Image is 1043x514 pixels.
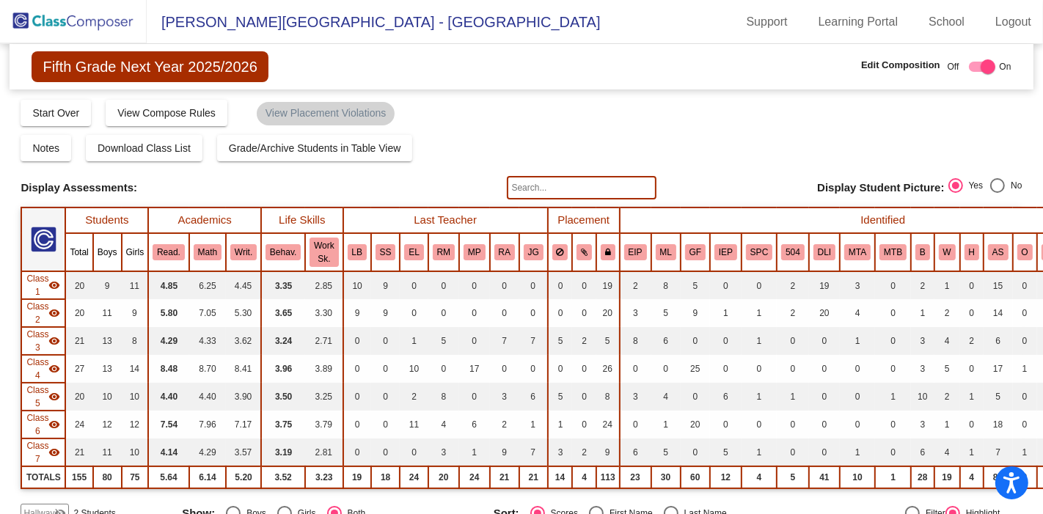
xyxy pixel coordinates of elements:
td: 10 [122,383,149,411]
td: 6.25 [189,271,226,299]
td: 10 [400,355,428,383]
th: Boys [93,233,122,271]
td: 0 [840,383,875,411]
td: 0 [651,355,681,383]
td: 4 [651,383,681,411]
td: 0 [742,271,777,299]
td: 0 [681,327,710,355]
td: 0 [371,327,400,355]
td: 1 [519,411,548,438]
th: Soobin Song [371,233,400,271]
th: Misty Piper [459,233,490,271]
td: 0 [428,271,459,299]
td: 5.80 [148,299,189,327]
td: 0 [519,355,548,383]
td: 8 [651,271,681,299]
td: 0 [742,411,777,438]
td: 0 [840,411,875,438]
td: 0 [371,383,400,411]
button: Writ. [230,244,257,260]
td: 10 [911,383,934,411]
span: [PERSON_NAME][GEOGRAPHIC_DATA] - [GEOGRAPHIC_DATA] [147,10,601,34]
td: 3 [911,355,934,383]
th: Rebecca Melts [428,233,459,271]
td: 0 [777,411,809,438]
span: Display Assessments: [21,181,137,194]
button: LB [348,244,367,260]
td: 1 [742,299,777,327]
th: MTSS Behavior [875,233,911,271]
td: 20 [596,299,620,327]
th: Keep with students [572,233,596,271]
td: 3 [620,299,651,327]
td: 0 [809,383,840,411]
button: RA [494,244,515,260]
td: 4.33 [189,327,226,355]
button: JG [524,244,544,260]
div: No [1005,179,1022,192]
button: O [1017,244,1033,260]
button: B [915,244,930,260]
td: 3.62 [226,327,261,355]
th: MTSS Academic [840,233,875,271]
mat-icon: visibility [48,391,60,403]
th: Jennifer Gore [519,233,548,271]
button: MTB [879,244,907,260]
td: 1 [777,383,809,411]
th: Emily Lim [400,233,428,271]
td: 20 [809,299,840,327]
td: Nga Down - Gifted [21,411,65,438]
button: MP [464,244,486,260]
span: Download Class List [98,142,191,154]
span: Class 3 [26,328,48,354]
td: 25 [681,355,710,383]
td: 0 [620,411,651,438]
td: 3 [911,327,934,355]
button: Notes [21,135,71,161]
td: 0 [809,355,840,383]
td: 0 [371,355,400,383]
th: Individualized Education Plan [710,233,742,271]
td: 5.30 [226,299,261,327]
td: 26 [596,355,620,383]
button: Work Sk. [310,238,338,267]
td: 0 [710,411,742,438]
td: 10 [343,271,371,299]
th: Race- Other [1013,233,1037,271]
span: Off [948,60,959,73]
td: 1 [934,411,960,438]
td: 0 [1013,383,1037,411]
td: 4.29 [148,327,189,355]
td: 2 [400,383,428,411]
td: 0 [572,355,596,383]
td: 0 [875,299,911,327]
td: 0 [572,299,596,327]
td: 0 [960,411,984,438]
td: 8 [596,383,620,411]
th: Gifted [681,233,710,271]
td: 3.50 [261,383,305,411]
mat-icon: visibility [48,363,60,375]
td: Lisa Roberts - No Class Name [21,327,65,355]
td: 2 [960,327,984,355]
td: 0 [343,411,371,438]
td: 1 [710,299,742,327]
td: 3.96 [261,355,305,383]
button: EIP [624,244,647,260]
td: 4 [840,299,875,327]
td: 0 [428,299,459,327]
td: 8.41 [226,355,261,383]
button: MTA [844,244,871,260]
td: 3.90 [226,383,261,411]
td: 0 [875,355,911,383]
th: Race- Hispanic/Latino [960,233,984,271]
td: 0 [710,327,742,355]
td: 14 [122,355,149,383]
td: 3 [840,271,875,299]
th: Last Teacher [343,208,548,233]
td: 0 [572,271,596,299]
td: 5 [934,355,960,383]
div: Yes [963,179,984,192]
td: 2 [911,271,934,299]
td: 7 [490,327,519,355]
